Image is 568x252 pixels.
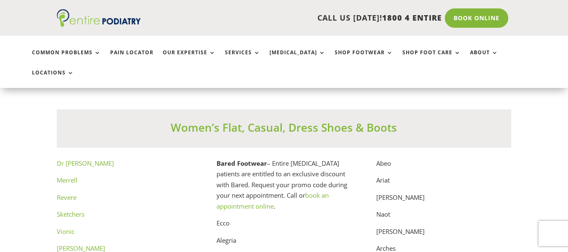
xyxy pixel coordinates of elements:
[217,218,351,235] p: Ecco
[335,50,393,68] a: Shop Footwear
[376,226,511,244] p: [PERSON_NAME]
[217,191,329,210] a: book an appointment online
[163,50,216,68] a: Our Expertise
[110,50,153,68] a: Pain Locator
[57,193,77,202] a: Revere
[57,159,114,167] a: Dr [PERSON_NAME]
[376,158,511,175] p: Abeo
[57,210,85,218] a: Sketchers
[57,176,77,184] a: Merrell
[376,192,511,210] p: [PERSON_NAME]
[217,158,351,218] p: – Entire [MEDICAL_DATA] patients are entitled to an exclusive discount with Bared. Request your p...
[376,175,511,192] p: Ariat
[32,70,74,88] a: Locations
[160,13,442,24] p: CALL US [DATE]!
[402,50,461,68] a: Shop Foot Care
[269,50,325,68] a: [MEDICAL_DATA]
[57,227,74,236] a: Vionic
[382,13,442,23] span: 1800 4 ENTIRE
[57,9,141,27] img: logo (1)
[445,8,508,28] a: Book Online
[32,50,101,68] a: Common Problems
[470,50,498,68] a: About
[57,20,141,29] a: Entire Podiatry
[217,159,267,167] strong: Bared Footwear
[57,120,511,139] h3: Women’s Flat, Casual, Dress Shoes & Boots
[225,50,260,68] a: Services
[376,209,511,226] p: Naot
